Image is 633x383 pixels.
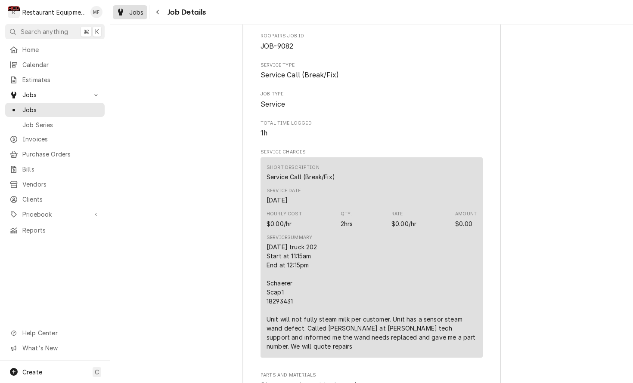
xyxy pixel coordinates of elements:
[261,128,483,138] span: Total Time Logged
[21,27,68,36] span: Search anything
[455,211,477,228] div: Amount
[5,24,105,39] button: Search anything⌘K
[5,43,105,57] a: Home
[83,27,89,36] span: ⌘
[261,372,483,379] span: Parts and Materials
[165,6,206,18] span: Job Details
[5,58,105,72] a: Calendar
[5,162,105,176] a: Bills
[5,132,105,146] a: Invoices
[261,70,483,80] span: Service Type
[22,165,100,174] span: Bills
[455,211,477,218] div: Amount
[267,211,302,218] div: Hourly Cost
[455,219,472,228] div: Amount
[261,42,293,50] span: JOB-9082
[261,91,483,98] span: Job Type
[22,75,100,84] span: Estimates
[22,210,87,219] span: Pricebook
[261,71,339,79] span: Service Call (Break/Fix)
[391,211,416,228] div: Price
[22,45,100,54] span: Home
[341,211,353,228] div: Quantity
[5,341,105,355] a: Go to What's New
[261,157,483,358] div: Line Item
[261,157,483,362] div: Service Charges List
[22,8,86,17] div: Restaurant Equipment Diagnostics
[267,234,312,241] div: Service Summary
[261,62,483,80] div: Service Type
[22,368,42,376] span: Create
[267,187,301,194] div: Service Date
[5,192,105,206] a: Clients
[267,187,301,205] div: Service Date
[261,129,267,137] span: 1h
[5,177,105,191] a: Vendors
[95,368,99,377] span: C
[5,118,105,132] a: Job Series
[267,211,302,228] div: Cost
[22,180,100,189] span: Vendors
[261,91,483,109] div: Job Type
[22,226,100,235] span: Reports
[261,120,483,138] div: Total Time Logged
[261,33,483,51] div: Roopairs Job ID
[267,219,292,228] div: Cost
[5,207,105,221] a: Go to Pricebook
[22,120,100,129] span: Job Series
[8,6,20,18] div: R
[5,103,105,117] a: Jobs
[22,90,87,99] span: Jobs
[341,219,353,228] div: Quantity
[5,223,105,237] a: Reports
[151,5,165,19] button: Navigate back
[129,8,144,17] span: Jobs
[90,6,102,18] div: MF
[90,6,102,18] div: Madyson Fisher's Avatar
[261,33,483,40] span: Roopairs Job ID
[22,328,99,337] span: Help Center
[261,149,483,156] span: Service Charges
[261,62,483,69] span: Service Type
[267,164,320,171] div: Short Description
[267,172,335,181] div: Short Description
[261,120,483,127] span: Total Time Logged
[8,6,20,18] div: Restaurant Equipment Diagnostics's Avatar
[5,88,105,102] a: Go to Jobs
[5,326,105,340] a: Go to Help Center
[22,105,100,114] span: Jobs
[261,100,285,108] span: Service
[267,164,335,181] div: Short Description
[22,343,99,352] span: What's New
[261,99,483,110] span: Job Type
[261,149,483,361] div: Service Charges
[113,5,147,19] a: Jobs
[261,41,483,52] span: Roopairs Job ID
[341,211,352,218] div: Qty.
[267,242,477,351] div: [DATE] truck 202 Start at 11:15am End at 12:15pm Schaerer Scap1 18293431 Unit will not fully stea...
[5,147,105,161] a: Purchase Orders
[391,219,416,228] div: Price
[5,73,105,87] a: Estimates
[22,60,100,69] span: Calendar
[22,150,100,159] span: Purchase Orders
[22,135,100,144] span: Invoices
[267,196,288,205] div: Service Date
[95,27,99,36] span: K
[391,211,403,218] div: Rate
[22,195,100,204] span: Clients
